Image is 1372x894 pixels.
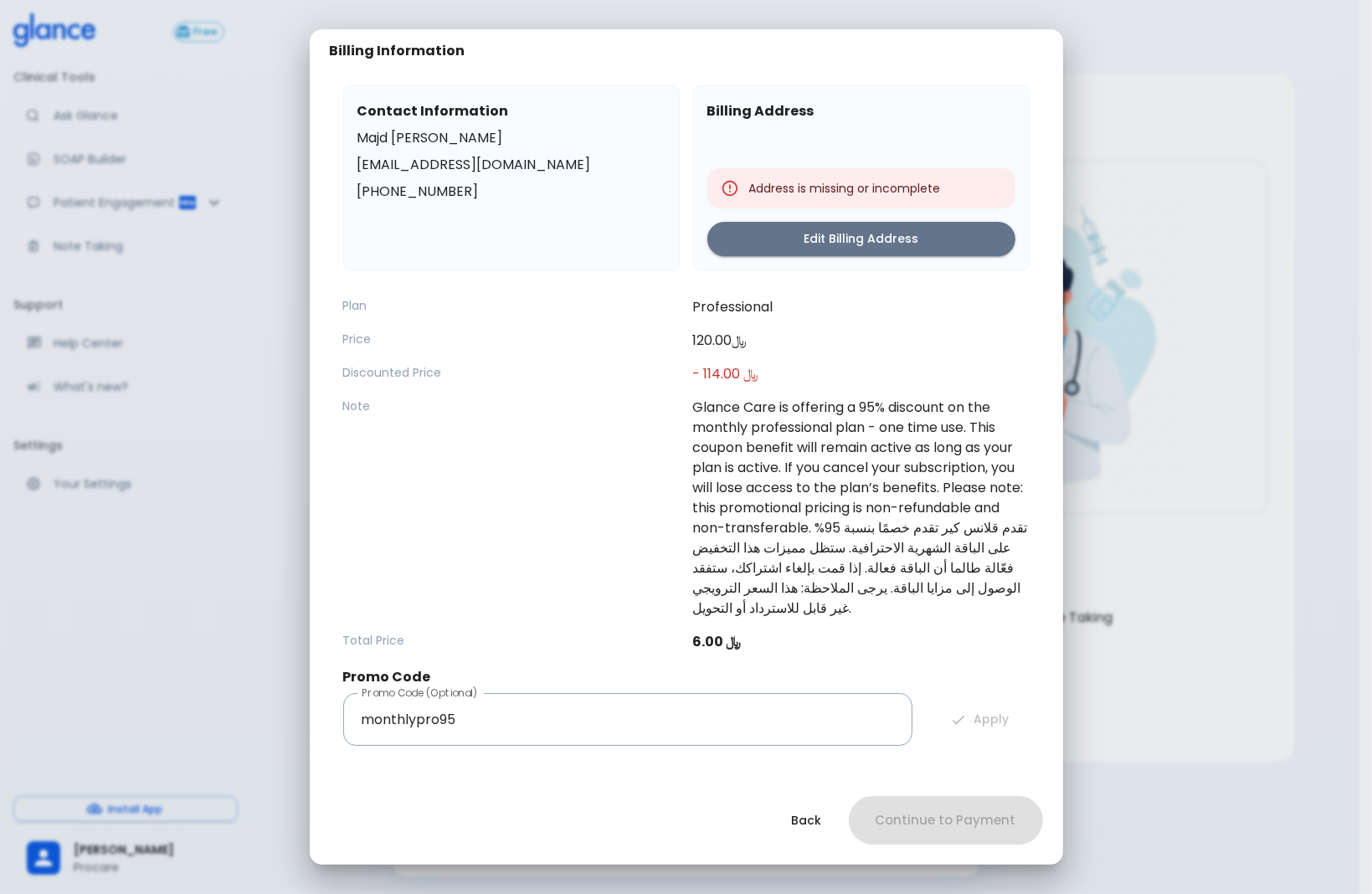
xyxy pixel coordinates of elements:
[343,364,680,381] p: Discounted Price
[693,331,1030,351] p: 120.00 ﷼
[362,686,479,700] label: Promo Code (Optional)
[330,43,465,59] h2: Billing Information
[343,398,680,414] p: Note
[357,128,665,148] p: Majd [PERSON_NAME]
[707,222,1015,256] button: Edit Billing Address
[357,182,665,202] p: [PHONE_NUMBER]
[693,297,1030,317] p: Professional
[343,632,680,649] p: Total Price
[707,100,1015,123] h6: Billing Address
[357,155,665,175] p: [EMAIL_ADDRESS][DOMAIN_NAME]
[343,331,680,347] p: Price
[343,665,1030,689] h6: Promo Code
[357,100,665,123] h6: Contact Information
[693,632,1030,652] p: 6.00 ﷼
[343,297,680,314] p: Plan
[693,398,1030,619] p: Glance Care is offering a 95% discount on the monthly professional plan - one time use. This coup...
[693,364,1030,384] p: - 114.00 ﷼
[749,173,941,203] div: Address is missing or incomplete
[772,804,842,838] button: Back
